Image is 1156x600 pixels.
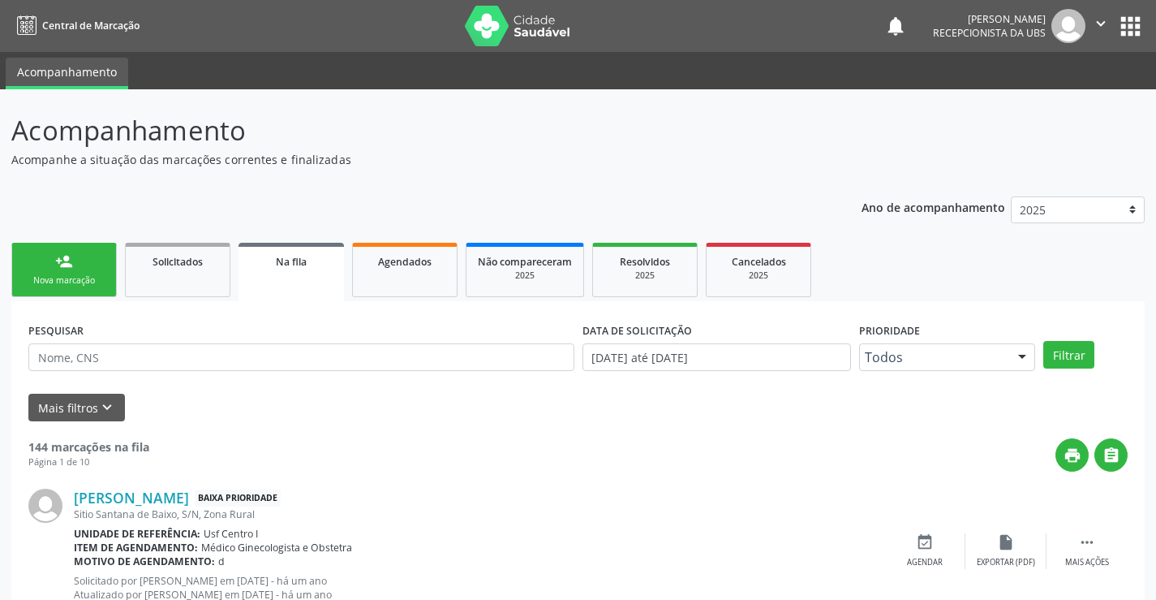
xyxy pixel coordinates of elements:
[933,26,1046,40] span: Recepcionista da UBS
[276,255,307,269] span: Na fila
[582,343,851,371] input: Selecione um intervalo
[1043,341,1094,369] button: Filtrar
[24,274,105,287] div: Nova marcação
[11,110,805,151] p: Acompanhamento
[933,12,1046,26] div: [PERSON_NAME]
[997,533,1015,551] i: insert_drive_file
[74,555,215,568] b: Motivo de agendamento:
[55,253,73,270] div: person_add
[1078,533,1096,551] i: 
[478,255,572,269] span: Não compareceram
[478,270,572,282] div: 2025
[732,255,786,269] span: Cancelados
[604,270,685,282] div: 2025
[1116,12,1145,41] button: apps
[1051,9,1085,43] img: img
[153,255,203,269] span: Solicitados
[74,527,200,541] b: Unidade de referência:
[1055,438,1089,472] button: print
[11,151,805,168] p: Acompanhe a situação das marcações correntes e finalizadas
[201,541,352,555] span: Médico Ginecologista e Obstetra
[195,490,281,507] span: Baixa Prioridade
[74,489,189,507] a: [PERSON_NAME]
[620,255,670,269] span: Resolvidos
[42,19,140,32] span: Central de Marcação
[1064,447,1081,464] i: print
[865,349,1003,365] span: Todos
[204,527,258,541] span: Usf Centro I
[28,394,125,422] button: Mais filtroskeyboard_arrow_down
[884,15,907,37] button: notifications
[1085,9,1116,43] button: 
[74,507,884,521] div: Sitio Santana de Baixo, S/N, Zona Rural
[718,270,799,282] div: 2025
[28,439,149,455] strong: 144 marcações na fila
[28,455,149,469] div: Página 1 de 10
[378,255,432,269] span: Agendados
[859,318,920,343] label: Prioridade
[28,343,574,371] input: Nome, CNS
[916,533,934,551] i: event_available
[28,318,84,343] label: PESQUISAR
[1092,15,1110,32] i: 
[1102,447,1120,464] i: 
[11,12,140,39] a: Central de Marcação
[218,555,225,568] span: d
[862,196,1005,217] p: Ano de acompanhamento
[6,58,128,89] a: Acompanhamento
[907,557,943,568] div: Agendar
[1065,557,1109,568] div: Mais ações
[74,541,198,555] b: Item de agendamento:
[98,399,116,417] i: keyboard_arrow_down
[977,557,1035,568] div: Exportar (PDF)
[1094,438,1128,472] button: 
[582,318,692,343] label: DATA DE SOLICITAÇÃO
[28,489,62,523] img: img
